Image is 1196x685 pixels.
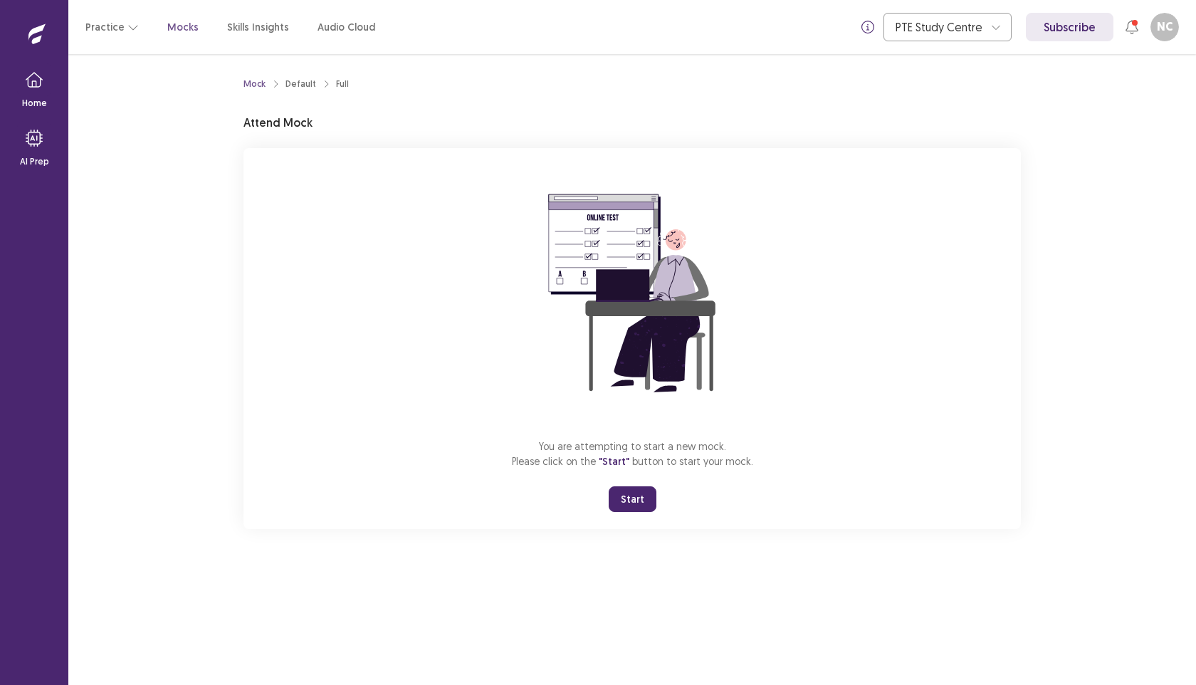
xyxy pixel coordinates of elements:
button: Practice [85,14,139,40]
a: Skills Insights [227,20,289,35]
a: Mock [243,78,266,90]
button: info [855,14,881,40]
div: PTE Study Centre [896,14,984,41]
p: You are attempting to start a new mock. Please click on the button to start your mock. [512,439,753,469]
p: AI Prep [20,155,49,168]
span: "Start" [599,455,629,468]
div: Default [285,78,316,90]
img: attend-mock [504,165,760,422]
div: Full [336,78,349,90]
p: Attend Mock [243,114,313,131]
button: NC [1150,13,1179,41]
nav: breadcrumb [243,78,349,90]
p: Home [22,97,47,110]
button: Start [609,486,656,512]
a: Audio Cloud [318,20,375,35]
a: Subscribe [1026,13,1113,41]
a: Mocks [167,20,199,35]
